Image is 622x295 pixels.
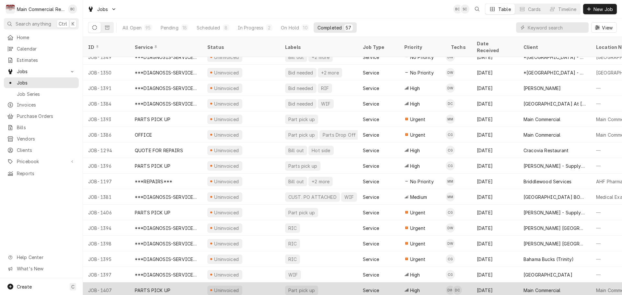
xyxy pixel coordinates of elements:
div: *[GEOGRAPHIC_DATA] - Culinary [524,54,586,61]
a: Clients [4,145,79,155]
div: Dorian Wertz's Avatar [446,286,455,295]
div: Service [363,209,379,216]
button: Open search [472,4,482,14]
div: Part pick up [288,287,316,294]
div: SC [460,5,469,14]
div: Mike Marchese's Avatar [446,177,455,186]
span: Home [17,34,75,41]
div: [DATE] [472,65,518,80]
span: Bills [17,124,75,131]
span: No Priority [410,54,434,61]
div: Service [363,240,379,247]
div: JOB-1394 [83,220,130,236]
div: Uninvoiced [213,116,240,123]
div: Caleb Gorton's Avatar [446,161,455,170]
span: Jobs [17,79,75,86]
div: In Progress [238,24,264,31]
div: Uninvoiced [213,131,240,138]
div: JOB-1393 [83,111,130,127]
div: +2 more [311,54,330,61]
span: Urgent [410,131,425,138]
div: [PERSON_NAME] [524,85,561,92]
div: Service [363,131,379,138]
span: High [410,287,420,294]
div: Main Commercial [524,287,560,294]
div: Uninvoiced [213,225,240,232]
span: No Priority [410,69,434,76]
div: Bid needed [288,85,314,92]
div: JOB-1397 [83,267,130,282]
div: CG [446,208,455,217]
div: CUST. PO ATTACHED [288,194,337,200]
div: Service [363,147,379,154]
div: [PERSON_NAME] [GEOGRAPHIC_DATA] [524,225,586,232]
div: QUOTE FOR REPAIRS [135,147,183,154]
div: [DATE] [472,111,518,127]
div: All Open [122,24,142,31]
div: Pending [161,24,179,31]
span: Urgent [410,256,425,263]
div: Dorian Wertz's Avatar [446,68,455,77]
div: CG [446,130,455,139]
div: Job Type [363,44,394,51]
div: JOB-1386 [83,127,130,142]
input: Keyword search [528,22,585,33]
div: Priority [404,44,439,51]
div: 10 [303,24,307,31]
div: DC [446,99,455,108]
span: Clients [17,147,75,153]
span: High [410,147,420,154]
div: CG [446,255,455,264]
div: Dorian Wertz's Avatar [446,84,455,93]
div: PARTS PICK UP [135,116,170,123]
span: What's New [17,265,75,272]
div: JOB-1398 [83,236,130,251]
div: Timeline [558,6,576,13]
div: [DATE] [472,158,518,174]
div: Service [363,116,379,123]
span: New Job [592,6,614,13]
div: 95 [145,24,151,31]
div: Uninvoiced [213,147,240,154]
div: Service [363,69,379,76]
div: Bahama Bucks (Trinity) [524,256,574,263]
div: Uninvoiced [213,85,240,92]
div: OFFICE [135,131,152,138]
span: Create [17,284,32,289]
div: Caleb Gorton's Avatar [446,255,455,264]
a: Reports [4,168,79,179]
div: Sharon Campbell's Avatar [460,5,469,14]
div: Uninvoiced [213,256,240,263]
div: MM [446,177,455,186]
div: WIF [288,271,298,278]
span: High [410,271,420,278]
div: Dorian Wertz's Avatar [446,223,455,233]
div: Scheduled [197,24,220,31]
div: [DATE] [472,127,518,142]
div: Main Commercial [524,116,560,123]
div: JOB-1406 [83,205,130,220]
div: [DATE] [472,142,518,158]
div: Uninvoiced [213,240,240,247]
div: CG [446,161,455,170]
div: [DATE] [472,174,518,189]
div: Service [363,271,379,278]
div: Dylan Crawford's Avatar [453,286,462,295]
div: [DATE] [472,80,518,96]
a: Vendors [4,133,79,144]
div: Bill out [288,178,305,185]
div: Caleb Gorton's Avatar [446,208,455,217]
span: Job Series [17,91,75,97]
div: Uninvoiced [213,209,240,216]
span: Urgent [410,116,425,123]
span: Purchase Orders [17,113,75,119]
div: *[GEOGRAPHIC_DATA] - Culinary [524,69,586,76]
div: DW [446,223,455,233]
div: BC [68,5,77,14]
div: Bookkeeper Main Commercial's Avatar [68,5,77,14]
div: Parts pick up [288,163,318,169]
span: Urgent [410,209,425,216]
span: K [72,20,75,27]
span: Search anything [16,20,51,27]
div: [DATE] [472,236,518,251]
